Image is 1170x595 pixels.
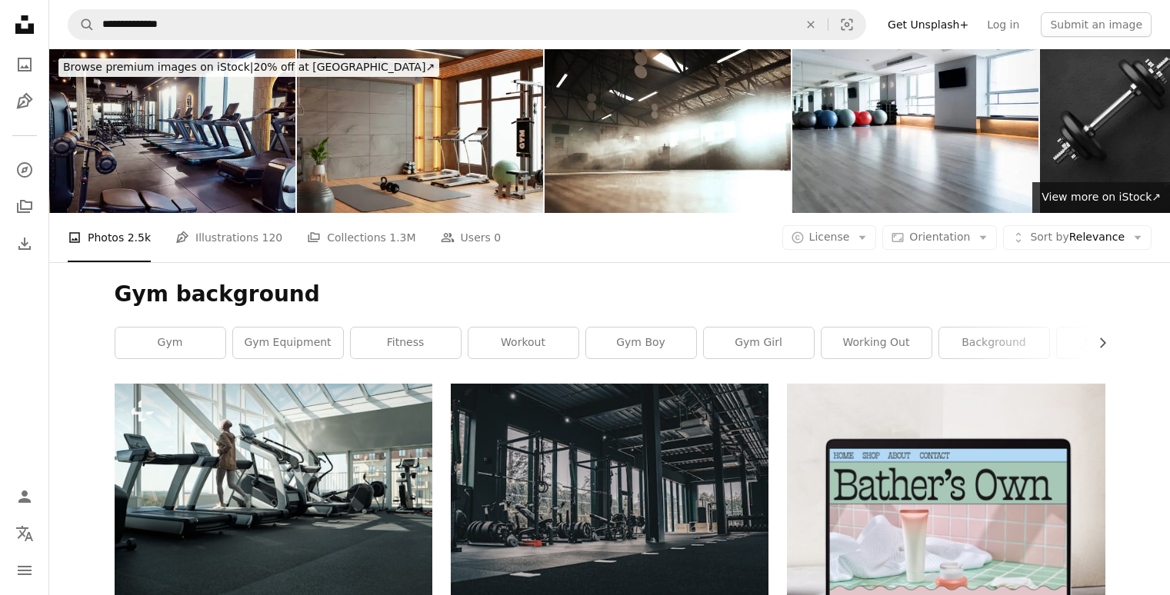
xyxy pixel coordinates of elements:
img: Modern gym with exercise machines. [49,49,295,213]
a: Photos [9,49,40,80]
button: scroll list to the right [1088,327,1105,358]
a: Illustrations [9,86,40,117]
button: Sort byRelevance [1003,225,1152,250]
span: 120 [262,229,283,246]
a: Download History [9,228,40,259]
button: Submit an image [1041,12,1152,37]
span: Sort by [1030,231,1068,243]
span: 1.3M [389,229,415,246]
a: Log in / Sign up [9,481,40,512]
a: Get Unsplash+ [878,12,978,37]
a: Horizontal long shot of modern Muslim woman wearing hijab exercising in gym running on treadmill,... [115,482,432,496]
button: Orientation [882,225,997,250]
a: gym girl [704,327,814,358]
a: Collections 1.3M [307,213,415,262]
button: Visual search [828,10,865,39]
a: gym equipment [233,327,343,358]
img: Horizontal long shot of modern Muslim woman wearing hijab exercising in gym running on treadmill,... [115,384,432,595]
a: fitness [351,327,461,358]
span: License [809,231,850,243]
button: Clear [794,10,828,39]
a: Users 0 [441,213,502,262]
span: Orientation [909,231,970,243]
a: gym boy [586,327,696,358]
img: Interior of modern light gym is well-equipped with modern machines and fitness gear, offering a f... [297,49,543,213]
button: Menu [9,555,40,586]
a: A large gym with a lot of machines [451,483,768,497]
a: Log in [978,12,1028,37]
button: License [782,225,877,250]
span: Relevance [1030,230,1125,245]
button: Language [9,518,40,549]
span: View more on iStock ↗ [1042,191,1161,203]
a: working out [822,327,932,358]
a: workout [468,327,578,358]
a: background [939,327,1049,358]
a: View more on iStock↗ [1032,182,1170,213]
a: Illustrations 120 [175,213,282,262]
img: Fitness balls in the exercise room [792,49,1038,213]
a: Collections [9,191,40,222]
span: Browse premium images on iStock | [63,61,253,73]
span: 0 [494,229,501,246]
a: gym [115,327,225,358]
h1: Gym background [115,281,1105,308]
span: 20% off at [GEOGRAPHIC_DATA] ↗ [63,61,435,73]
button: Search Unsplash [68,10,95,39]
a: Explore [9,155,40,185]
img: Shot of an empty gym ready to be used [545,49,791,213]
form: Find visuals sitewide [68,9,866,40]
a: Browse premium images on iStock|20% off at [GEOGRAPHIC_DATA]↗ [49,49,448,86]
a: dark gym [1057,327,1167,358]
